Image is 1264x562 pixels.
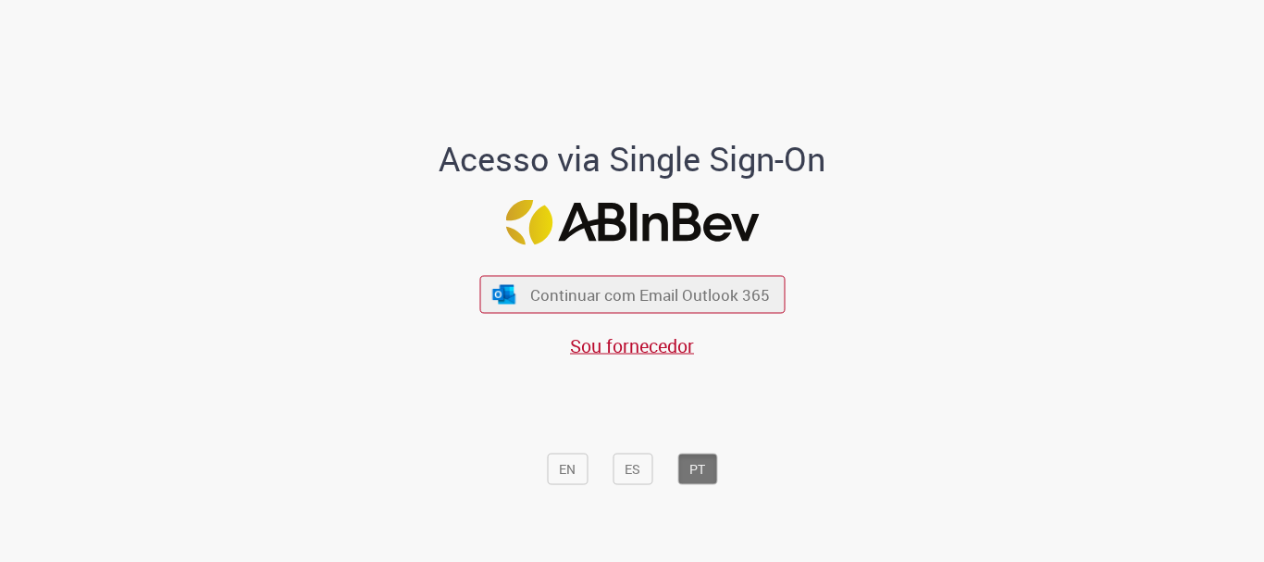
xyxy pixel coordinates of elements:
button: EN [547,454,588,485]
a: Sou fornecedor [570,333,694,358]
button: ícone Azure/Microsoft 360 Continuar com Email Outlook 365 [479,276,785,314]
img: Logo ABInBev [505,200,759,245]
button: PT [677,454,717,485]
button: ES [613,454,652,485]
img: ícone Azure/Microsoft 360 [491,284,517,304]
span: Continuar com Email Outlook 365 [530,284,770,306]
h1: Acesso via Single Sign-On [376,141,889,178]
